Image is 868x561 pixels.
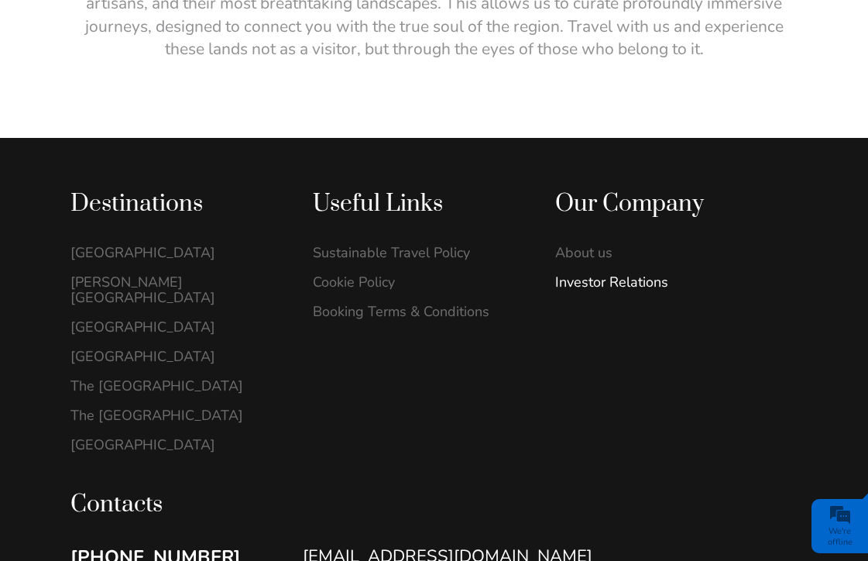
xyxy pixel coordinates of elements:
[555,189,765,219] div: Our Company
[227,440,281,461] em: Submit
[20,189,283,223] input: Enter your email address
[70,490,798,520] div: Contacts
[70,245,280,260] a: [GEOGRAPHIC_DATA]
[70,189,280,219] div: Destinations
[70,378,280,394] a: The [GEOGRAPHIC_DATA]
[70,274,280,305] a: [PERSON_NAME][GEOGRAPHIC_DATA]
[20,143,283,177] input: Enter your last name
[104,81,283,102] div: Leave a message
[313,189,523,219] div: Useful Links
[70,319,280,335] a: [GEOGRAPHIC_DATA]
[70,349,280,364] a: [GEOGRAPHIC_DATA]
[254,8,291,45] div: Minimize live chat window
[17,80,40,103] div: Navigation go back
[555,245,765,260] a: About us
[313,274,523,290] a: Cookie Policy
[815,526,864,548] div: We're offline
[313,245,523,260] a: Sustainable Travel Policy
[70,437,280,453] a: [GEOGRAPHIC_DATA]
[70,408,280,423] a: The [GEOGRAPHIC_DATA]
[313,304,523,319] a: Booking Terms & Conditions
[20,235,283,428] textarea: Type your message and click 'Submit'
[555,274,765,290] a: Investor Relations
